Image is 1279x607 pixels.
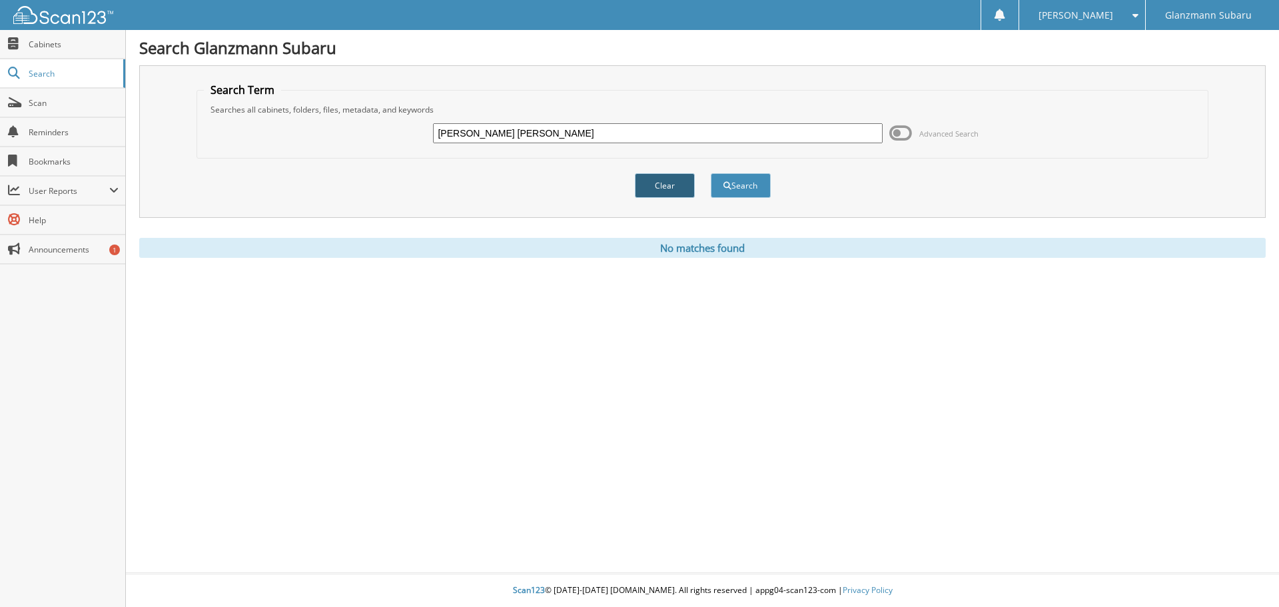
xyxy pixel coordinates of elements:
span: Glanzmann Subaru [1165,11,1252,19]
span: User Reports [29,185,109,197]
span: Cabinets [29,39,119,50]
span: Scan123 [513,584,545,596]
span: Help [29,215,119,226]
a: Privacy Policy [843,584,893,596]
img: scan123-logo-white.svg [13,6,113,24]
span: Reminders [29,127,119,138]
div: © [DATE]-[DATE] [DOMAIN_NAME]. All rights reserved | appg04-scan123-com | [126,574,1279,607]
span: [PERSON_NAME] [1039,11,1113,19]
span: Announcements [29,244,119,255]
iframe: Chat Widget [1212,543,1279,607]
div: 1 [109,245,120,255]
div: No matches found [139,238,1266,258]
legend: Search Term [204,83,281,97]
button: Clear [635,173,695,198]
span: Scan [29,97,119,109]
button: Search [711,173,771,198]
h1: Search Glanzmann Subaru [139,37,1266,59]
span: Search [29,68,117,79]
span: Advanced Search [919,129,979,139]
span: Bookmarks [29,156,119,167]
div: Searches all cabinets, folders, files, metadata, and keywords [204,104,1202,115]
